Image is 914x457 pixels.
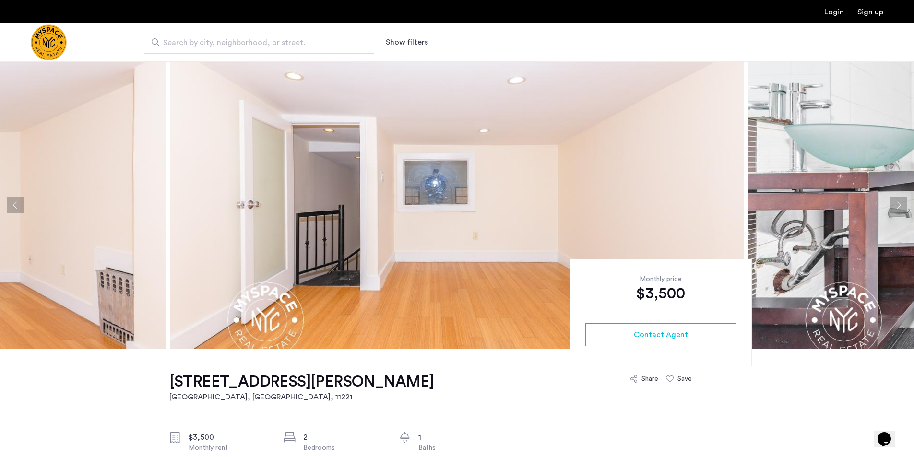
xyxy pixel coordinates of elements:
a: [STREET_ADDRESS][PERSON_NAME][GEOGRAPHIC_DATA], [GEOGRAPHIC_DATA], 11221 [169,372,434,403]
button: Next apartment [890,197,907,213]
div: Share [641,374,658,384]
a: Login [824,8,844,16]
img: apartment [170,61,744,349]
a: Cazamio Logo [31,24,67,60]
button: button [585,323,736,346]
h1: [STREET_ADDRESS][PERSON_NAME] [169,372,434,391]
span: Search by city, neighborhood, or street. [163,37,347,48]
div: 1 [418,432,499,443]
div: Save [677,374,692,384]
div: Monthly rent [189,443,269,453]
div: 2 [303,432,384,443]
a: Registration [857,8,883,16]
iframe: chat widget [874,419,904,447]
button: Previous apartment [7,197,24,213]
span: Contact Agent [634,329,688,340]
img: logo [31,24,67,60]
div: Monthly price [585,274,736,284]
div: $3,500 [189,432,269,443]
div: Baths [418,443,499,453]
button: Show or hide filters [386,36,428,48]
h2: [GEOGRAPHIC_DATA], [GEOGRAPHIC_DATA] , 11221 [169,391,434,403]
div: $3,500 [585,284,736,303]
div: Bedrooms [303,443,384,453]
input: Apartment Search [144,31,374,54]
